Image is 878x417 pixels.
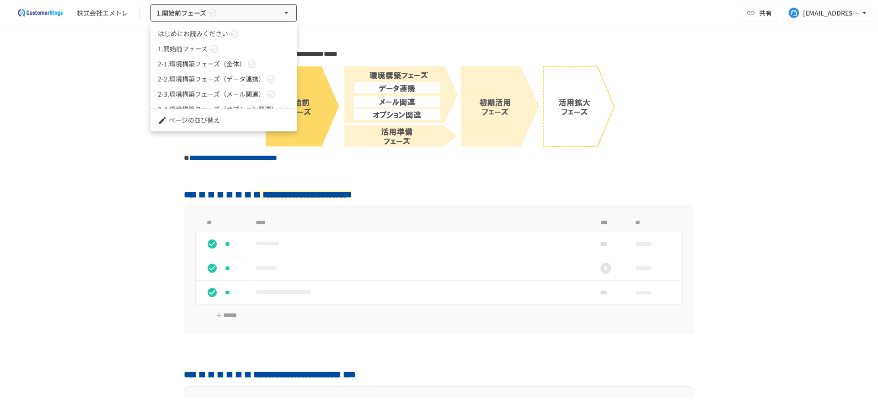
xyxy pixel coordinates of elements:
[158,44,208,54] span: 1.開始前フェーズ
[158,89,265,99] span: 2-3.環境構築フェーズ（メール関連）
[150,113,297,128] li: ページの並び替え
[158,59,246,69] span: 2-1.環境構築フェーズ（全体）
[158,29,228,38] span: はじめにお読みください
[158,104,278,114] span: 2-4.環境構築フェーズ（オプション関連）
[158,74,265,84] span: 2-2.環境構築フェーズ（データ連携）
